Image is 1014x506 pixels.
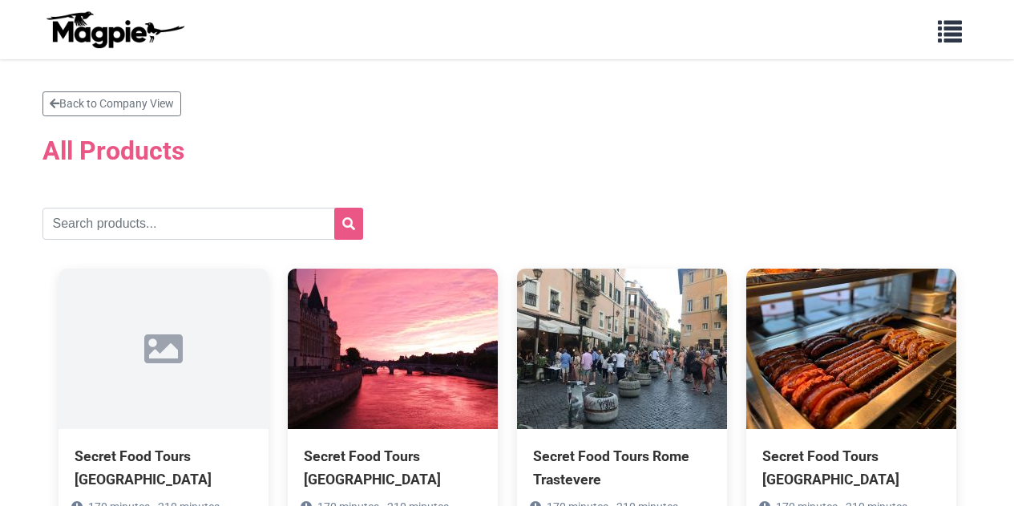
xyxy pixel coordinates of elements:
[533,445,711,490] div: Secret Food Tours Rome Trastevere
[304,445,482,490] div: Secret Food Tours [GEOGRAPHIC_DATA]
[42,91,181,116] a: Back to Company View
[762,445,940,490] div: Secret Food Tours [GEOGRAPHIC_DATA]
[75,445,252,490] div: Secret Food Tours [GEOGRAPHIC_DATA]
[42,126,972,176] h2: All Products
[42,10,187,49] img: logo-ab69f6fb50320c5b225c76a69d11143b.png
[517,269,727,429] img: Secret Food Tours Rome Trastevere
[42,208,363,240] input: Search products...
[746,269,956,429] img: Secret Food Tours Zurich
[288,269,498,429] img: Secret Food Tours Paris Notre-Dame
